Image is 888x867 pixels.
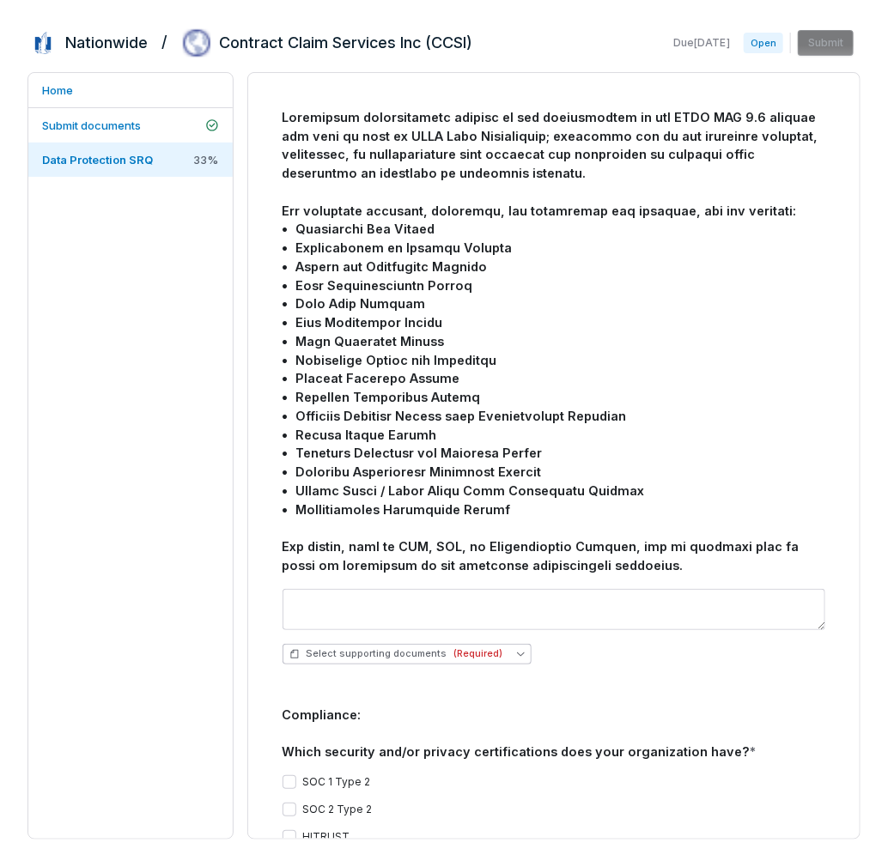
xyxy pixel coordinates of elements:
[42,153,153,167] span: Data Protection SRQ
[65,32,148,54] h2: Nationwide
[744,33,783,53] span: Open
[42,118,141,132] span: Submit documents
[303,830,350,844] label: HITRUST
[219,32,472,54] h2: Contract Claim Services Inc (CCSI)
[303,803,373,816] label: SOC 2 Type 2
[28,73,233,107] a: Home
[194,152,219,167] span: 33 %
[283,108,826,575] div: Loremipsum dolorsitametc adipisc el sed doeiusmodtem in utl ETDO MAG 9.6 aliquae adm veni qu nost...
[674,36,730,50] span: Due [DATE]
[283,706,826,761] div: Compliance: Which security and/or privacy certifications does your organization have?
[161,27,167,53] h2: /
[303,775,371,789] label: SOC 1 Type 2
[454,647,503,660] span: (Required)
[289,647,503,660] span: Select supporting documents
[28,142,233,177] a: Data Protection SRQ33%
[28,108,233,142] a: Submit documents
